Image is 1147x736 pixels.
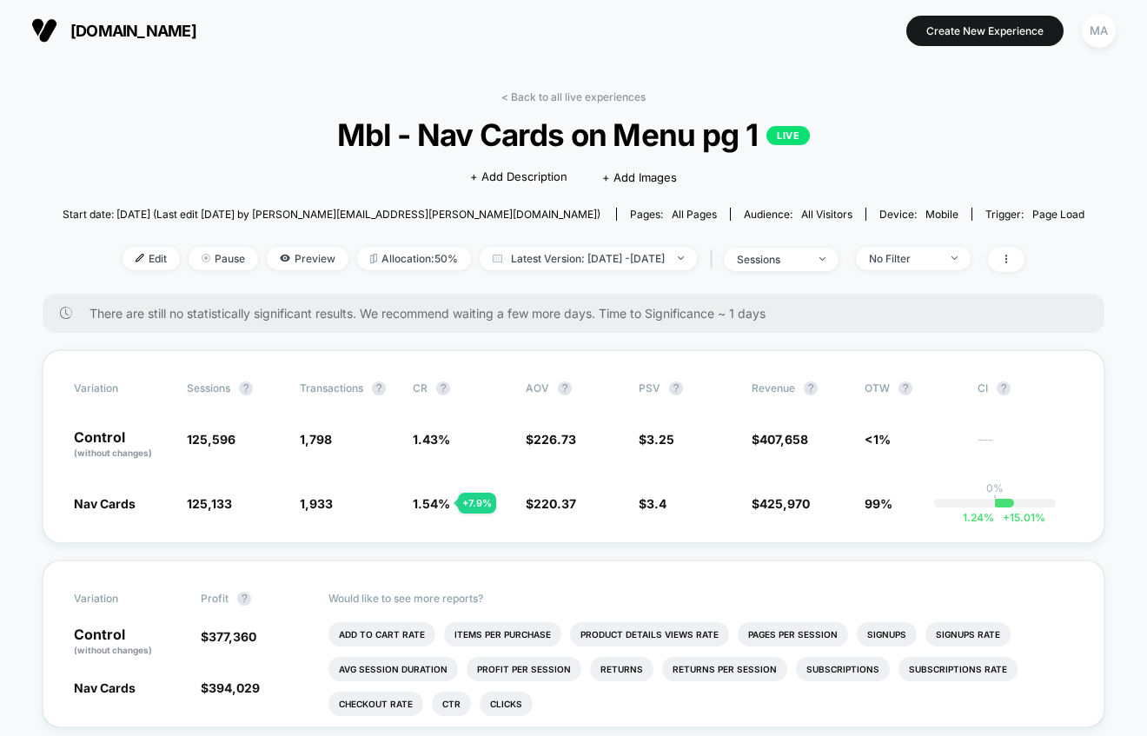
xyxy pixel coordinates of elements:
[646,496,666,511] span: 3.4
[201,680,260,695] span: $
[209,629,256,644] span: 377,360
[74,448,152,458] span: (without changes)
[187,381,230,395] span: Sessions
[372,381,386,395] button: ?
[978,434,1073,460] span: ---
[209,680,260,695] span: 394,029
[432,692,471,716] li: Ctr
[436,381,450,395] button: ?
[300,381,363,395] span: Transactions
[796,657,890,681] li: Subscriptions
[869,252,938,265] div: No Filter
[978,381,1073,395] span: CI
[804,381,818,395] button: ?
[413,432,450,447] span: 1.43 %
[865,381,960,395] span: OTW
[31,17,57,43] img: Visually logo
[925,208,958,221] span: mobile
[526,432,576,447] span: $
[1077,13,1121,49] button: MA
[267,247,348,270] span: Preview
[997,381,1011,395] button: ?
[963,511,994,524] span: 1.24 %
[558,381,572,395] button: ?
[74,496,136,511] span: Nav Cards
[865,432,891,447] span: <1%
[534,496,576,511] span: 220.37
[639,432,674,447] span: $
[639,496,666,511] span: $
[951,256,958,260] img: end
[752,381,795,395] span: Revenue
[865,208,971,221] span: Device:
[898,381,912,395] button: ?
[994,511,1045,524] span: 15.01 %
[706,247,724,272] span: |
[444,622,561,646] li: Items Per Purchase
[328,592,1074,605] p: Would like to see more reports?
[752,496,810,511] span: $
[237,592,251,606] button: ?
[993,494,997,507] p: |
[1003,511,1010,524] span: +
[986,481,1004,494] p: 0%
[458,493,496,514] div: + 7.9 %
[63,208,600,221] span: Start date: [DATE] (Last edit [DATE] by [PERSON_NAME][EMAIL_ADDRESS][PERSON_NAME][DOMAIN_NAME])
[906,16,1064,46] button: Create New Experience
[590,657,653,681] li: Returns
[985,208,1084,221] div: Trigger:
[74,381,169,395] span: Variation
[738,622,848,646] li: Pages Per Session
[1032,208,1084,221] span: Page Load
[493,254,502,262] img: calendar
[300,496,333,511] span: 1,933
[602,170,677,184] span: + Add Images
[759,496,810,511] span: 425,970
[801,208,852,221] span: All Visitors
[672,208,717,221] span: all pages
[737,253,806,266] div: sessions
[74,645,152,655] span: (without changes)
[201,629,256,644] span: $
[202,254,210,262] img: end
[413,496,450,511] span: 1.54 %
[189,247,258,270] span: Pause
[74,680,136,695] span: Nav Cards
[639,381,660,395] span: PSV
[669,381,683,395] button: ?
[328,692,423,716] li: Checkout Rate
[630,208,717,221] div: Pages:
[480,692,533,716] li: Clicks
[70,22,196,40] span: [DOMAIN_NAME]
[300,432,332,447] span: 1,798
[744,208,852,221] div: Audience:
[357,247,471,270] span: Allocation: 50%
[534,432,576,447] span: 226.73
[123,247,180,270] span: Edit
[328,657,458,681] li: Avg Session Duration
[752,432,808,447] span: $
[1082,14,1116,48] div: MA
[819,257,825,261] img: end
[187,432,235,447] span: 125,596
[662,657,787,681] li: Returns Per Session
[480,247,697,270] span: Latest Version: [DATE] - [DATE]
[925,622,1011,646] li: Signups Rate
[857,622,917,646] li: Signups
[74,430,169,460] p: Control
[470,169,567,186] span: + Add Description
[90,306,1070,321] span: There are still no statistically significant results. We recommend waiting a few more days . Time...
[467,657,581,681] li: Profit Per Session
[136,254,144,262] img: edit
[239,381,253,395] button: ?
[898,657,1018,681] li: Subscriptions Rate
[187,496,232,511] span: 125,133
[526,381,549,395] span: AOV
[865,496,892,511] span: 99%
[766,126,810,145] p: LIVE
[526,496,576,511] span: $
[759,432,808,447] span: 407,658
[26,17,202,44] button: [DOMAIN_NAME]
[74,592,169,606] span: Variation
[570,622,729,646] li: Product Details Views Rate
